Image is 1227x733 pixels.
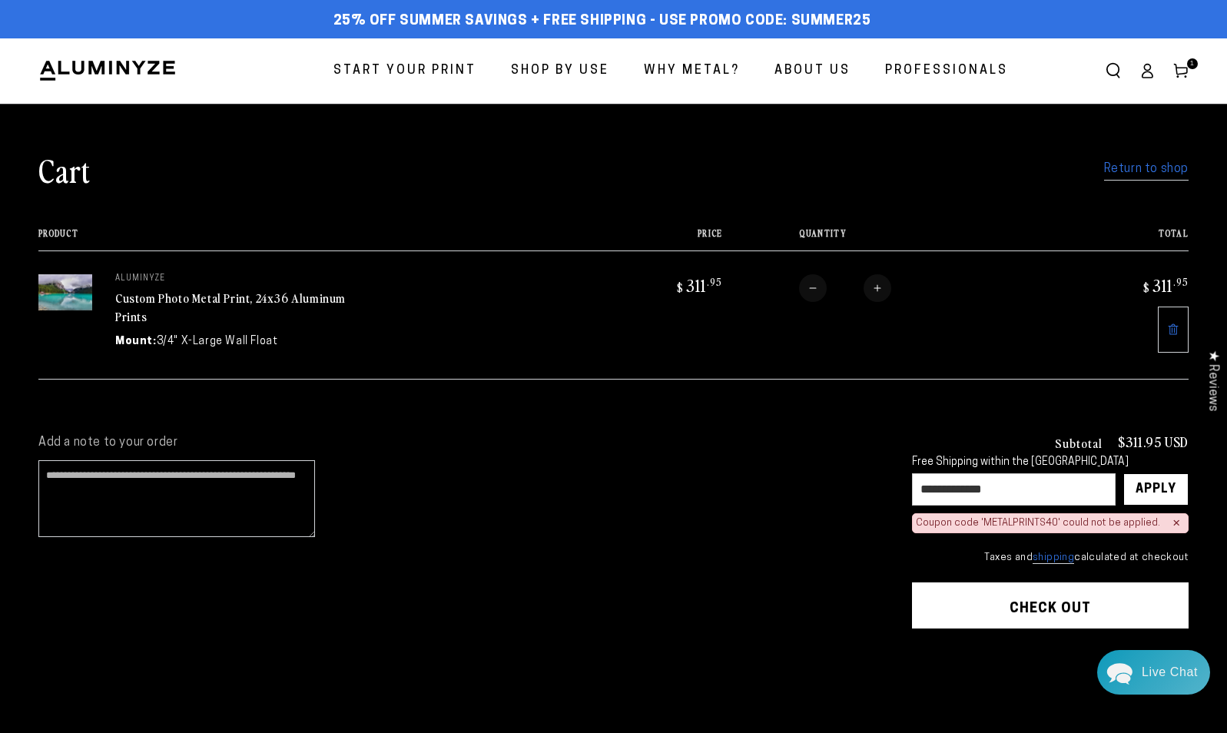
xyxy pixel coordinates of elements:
[774,60,851,82] span: About Us
[1104,158,1189,181] a: Return to shop
[38,150,91,190] h1: Cart
[912,550,1189,566] small: Taxes and calculated at checkout
[912,658,1189,692] iframe: PayPal-paypal
[22,71,304,85] div: We usually reply in a few hours.
[1051,228,1189,250] th: Total
[70,151,271,166] div: [PERSON_NAME]
[1158,307,1189,353] a: Remove 24"x36" Rectangle White Glossy Aluminyzed Photo
[874,51,1020,91] a: Professionals
[1142,650,1198,695] div: Contact Us Directly
[912,456,1189,469] div: Free Shipping within the [GEOGRAPHIC_DATA]
[51,151,66,166] img: fba842a801236a3782a25bbf40121a09
[322,51,488,91] a: Start Your Print
[511,60,609,82] span: Shop By Use
[1096,54,1130,88] summary: Search our site
[115,274,346,284] p: Aluminyze
[144,23,184,63] img: John
[1136,474,1176,505] div: Apply
[38,228,585,250] th: Product
[1190,58,1195,69] span: 1
[118,441,208,449] span: We run on
[1172,517,1180,529] div: ×
[157,333,278,350] dd: 3/4" X-Large Wall Float
[707,275,722,288] sup: .95
[164,438,207,449] span: Re:amaze
[115,289,346,326] a: Custom Photo Metal Print, 24x36 Aluminum Prints
[827,274,864,302] input: Quantity for Custom Photo Metal Print, 24x36 Aluminum Prints
[644,60,740,82] span: Why Metal?
[499,51,621,91] a: Shop By Use
[916,517,1160,530] div: Coupon code 'METALPRINTS40' could not be applied.
[585,228,723,250] th: Price
[1198,338,1227,423] div: Click to open Judge.me floating reviews tab
[1141,274,1189,296] bdi: 311
[1173,275,1189,288] sup: .95
[722,228,1051,250] th: Quantity
[912,582,1189,629] button: Check out
[1143,280,1150,295] span: $
[1118,435,1189,449] p: $311.95 USD
[675,274,722,296] bdi: 311
[333,60,476,82] span: Start Your Print
[104,463,223,488] a: Send a Message
[632,51,751,91] a: Why Metal?
[111,23,151,63] img: Marie J
[38,274,92,310] img: 24"x36" Rectangle White Glossy Aluminyzed Photo
[1033,552,1074,564] a: shipping
[115,333,157,350] dt: Mount:
[677,280,684,295] span: $
[51,167,298,182] p: Hi [PERSON_NAME], Thank you for contacting us. We do not have a referral program at the moment. W...
[333,13,871,30] span: 25% off Summer Savings + Free Shipping - Use Promo Code: SUMMER25
[271,153,298,164] div: [DATE]
[31,123,294,138] div: Recent Conversations
[38,435,881,451] label: Add a note to your order
[1055,436,1103,449] h3: Subtotal
[763,51,862,91] a: About Us
[1097,650,1210,695] div: Chat widget toggle
[38,59,177,82] img: Aluminyze
[885,60,1008,82] span: Professionals
[176,23,216,63] img: Helga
